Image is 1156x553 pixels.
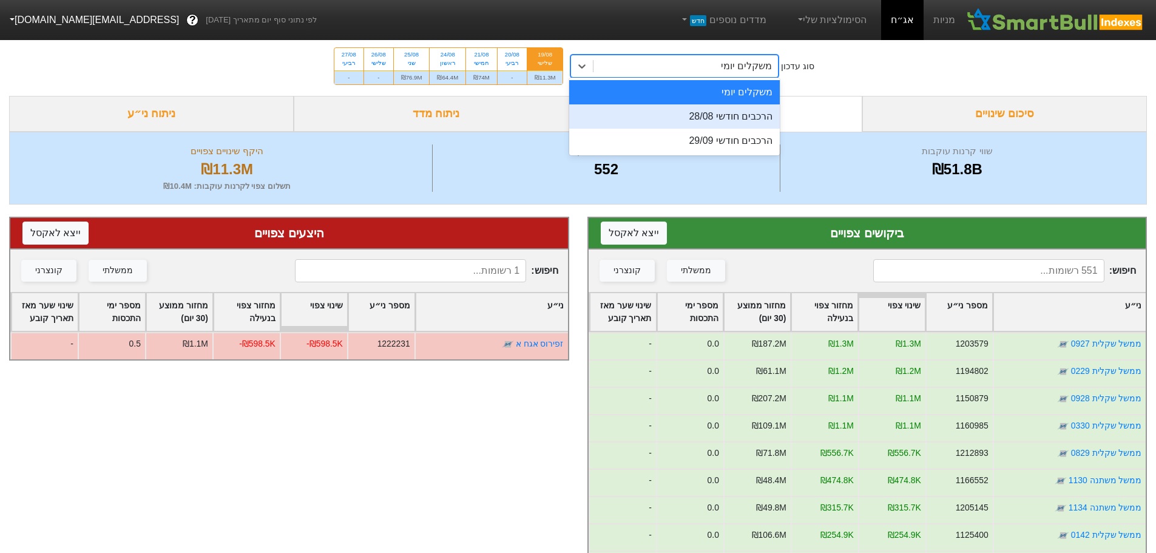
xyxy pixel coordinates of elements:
[466,70,497,84] div: ₪74M
[756,447,786,460] div: ₪71.8M
[589,387,656,414] div: -
[756,501,786,514] div: ₪49.8M
[707,529,718,541] div: 0.0
[707,338,718,350] div: 0.0
[498,70,527,84] div: -
[1068,503,1141,512] a: ממשל משתנה 1134
[416,293,568,331] div: Toggle SortBy
[1056,420,1069,432] img: tase link
[103,264,133,277] div: ממשלתי
[79,293,145,331] div: Toggle SortBy
[214,293,280,331] div: Toggle SortBy
[955,365,988,378] div: 1194802
[371,50,386,59] div: 26/08
[342,50,356,59] div: 27/08
[436,144,776,158] div: מספר ניירות ערך
[89,260,147,282] button: ממשלתי
[926,293,992,331] div: Toggle SortBy
[862,96,1147,132] div: סיכום שינויים
[657,293,723,331] div: Toggle SortBy
[707,392,718,405] div: 0.0
[10,332,78,359] div: -
[820,447,853,460] div: ₪556.7K
[1070,448,1141,458] a: ממשל שקלית 0829
[955,392,988,405] div: 1150879
[527,70,563,84] div: ₪11.3M
[690,15,706,26] span: חדש
[791,8,872,32] a: הסימולציות שלי
[430,70,465,84] div: ₪64.4M
[377,338,410,350] div: 1222231
[306,338,343,350] div: -₪598.5K
[707,447,718,460] div: 0.0
[12,293,78,331] div: Toggle SortBy
[589,523,656,551] div: -
[955,501,988,514] div: 1205145
[295,259,526,282] input: 1 רשומות...
[724,293,790,331] div: Toggle SortBy
[569,129,780,153] div: הרכבים חודשי 29/09
[129,338,141,350] div: 0.5
[589,496,656,523] div: -
[21,260,76,282] button: קונצרני
[25,180,429,192] div: תשלום צפוי לקרנות עוקבות : ₪10.4M
[516,339,564,348] a: זפירוס אגח א
[473,50,490,59] div: 21/08
[828,419,853,432] div: ₪1.1M
[1056,447,1069,460] img: tase link
[401,59,422,67] div: שני
[681,264,711,277] div: ממשלתי
[1070,421,1141,430] a: ממשל שקלית 0330
[239,338,275,350] div: -₪598.5K
[473,59,490,67] div: חמישי
[1070,366,1141,376] a: ממשל שקלית 0229
[436,158,776,180] div: 552
[1070,339,1141,348] a: ממשל שקלית 0927
[505,50,519,59] div: 20/08
[183,338,208,350] div: ₪1.1M
[675,8,771,32] a: מדדים נוספיםחדש
[820,501,853,514] div: ₪315.7K
[589,414,656,441] div: -
[569,104,780,129] div: הרכבים חודשי 28/08
[895,365,921,378] div: ₪1.2M
[601,222,667,245] button: ייצא לאקסל
[955,447,988,460] div: 1212893
[781,60,814,73] div: סוג עדכון
[364,70,393,84] div: -
[589,359,656,387] div: -
[783,158,1131,180] div: ₪51.8B
[667,260,725,282] button: ממשלתי
[756,365,786,378] div: ₪61.1M
[589,332,656,359] div: -
[828,392,853,405] div: ₪1.1M
[189,12,196,29] span: ?
[721,59,772,73] div: משקלים יומי
[294,96,578,132] div: ניתוח מדד
[22,224,556,242] div: היצעים צפויים
[535,59,556,67] div: שלישי
[895,338,921,350] div: ₪1.3M
[751,529,786,541] div: ₪106.6M
[401,50,422,59] div: 25/08
[505,59,519,67] div: רביעי
[873,259,1136,282] span: חיפוש :
[569,80,780,104] div: משקלים יומי
[25,144,429,158] div: היקף שינויים צפויים
[1054,502,1066,514] img: tase link
[707,365,718,378] div: 0.0
[707,474,718,487] div: 0.0
[535,50,556,59] div: 19/08
[22,222,89,245] button: ייצא לאקסל
[1068,475,1141,485] a: ממשל משתנה 1130
[1056,529,1069,541] img: tase link
[9,96,294,132] div: ניתוח ני״ע
[281,293,347,331] div: Toggle SortBy
[1054,475,1066,487] img: tase link
[895,419,921,432] div: ₪1.1M
[342,59,356,67] div: רביעי
[820,529,853,541] div: ₪254.9K
[791,293,857,331] div: Toggle SortBy
[820,474,853,487] div: ₪474.8K
[146,293,212,331] div: Toggle SortBy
